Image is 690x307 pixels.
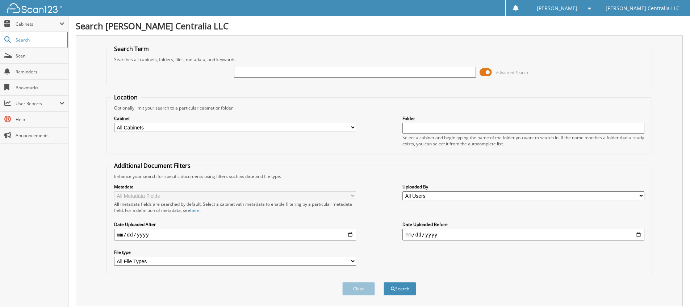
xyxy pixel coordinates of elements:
label: Uploaded By [402,184,644,190]
label: Cabinet [114,115,356,121]
span: Announcements [16,132,64,138]
legend: Search Term [110,45,152,53]
button: Search [384,282,416,295]
legend: Additional Document Filters [110,162,194,170]
label: Date Uploaded Before [402,221,644,227]
div: All metadata fields are searched by default. Select a cabinet with metadata to enable filtering b... [114,201,356,213]
div: Searches all cabinets, folders, files, metadata, and keywords [110,56,648,63]
span: [PERSON_NAME] Centralia LLC [606,6,679,10]
label: Folder [402,115,644,121]
span: Cabinets [16,21,59,27]
span: User Reports [16,101,59,107]
input: end [402,229,644,240]
span: Bookmarks [16,85,64,91]
span: Scan [16,53,64,59]
div: Enhance your search for specific documents using filters such as date and file type. [110,173,648,179]
div: Select a cabinet and begin typing the name of the folder you want to search in. If the name match... [402,135,644,147]
span: Reminders [16,69,64,75]
label: File type [114,249,356,255]
iframe: Chat Widget [654,272,690,307]
img: scan123-logo-white.svg [7,3,62,13]
button: Clear [342,282,375,295]
span: Advanced Search [496,70,528,75]
label: Metadata [114,184,356,190]
label: Date Uploaded After [114,221,356,227]
input: start [114,229,356,240]
span: Search [16,37,63,43]
span: Help [16,116,64,123]
div: Optionally limit your search to a particular cabinet or folder [110,105,648,111]
h1: Search [PERSON_NAME] Centralia LLC [76,20,683,32]
a: here [190,207,200,213]
legend: Location [110,93,141,101]
span: [PERSON_NAME] [537,6,577,10]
